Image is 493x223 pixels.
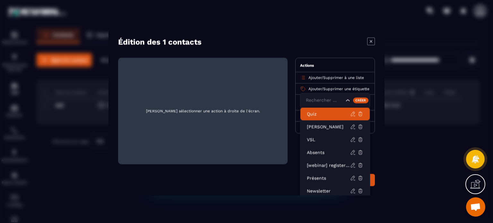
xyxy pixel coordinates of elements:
span: Supprimer à une liste [323,75,364,80]
p: Vente Alignée [307,123,350,130]
input: Search for option [304,97,344,104]
span: [PERSON_NAME] sélectionner une action à droite de l'écran. [123,63,282,159]
p: [webinar] registered [307,162,350,168]
div: Search for option [300,93,370,107]
p: / [308,86,369,91]
span: Ajouter [308,75,322,80]
span: Supprimer une étiquette [323,86,369,91]
p: Présents [307,175,350,181]
div: Ouvrir le chat [466,197,485,217]
span: Actions [300,63,314,67]
p: VSL [307,136,350,142]
h4: Édition des 1 contacts [118,37,202,46]
p: Quiz [307,110,350,117]
div: Créer [353,97,369,103]
p: Absents [307,149,350,155]
p: Newsletter [307,187,350,194]
span: Ajouter [308,86,322,91]
p: / [308,75,364,80]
